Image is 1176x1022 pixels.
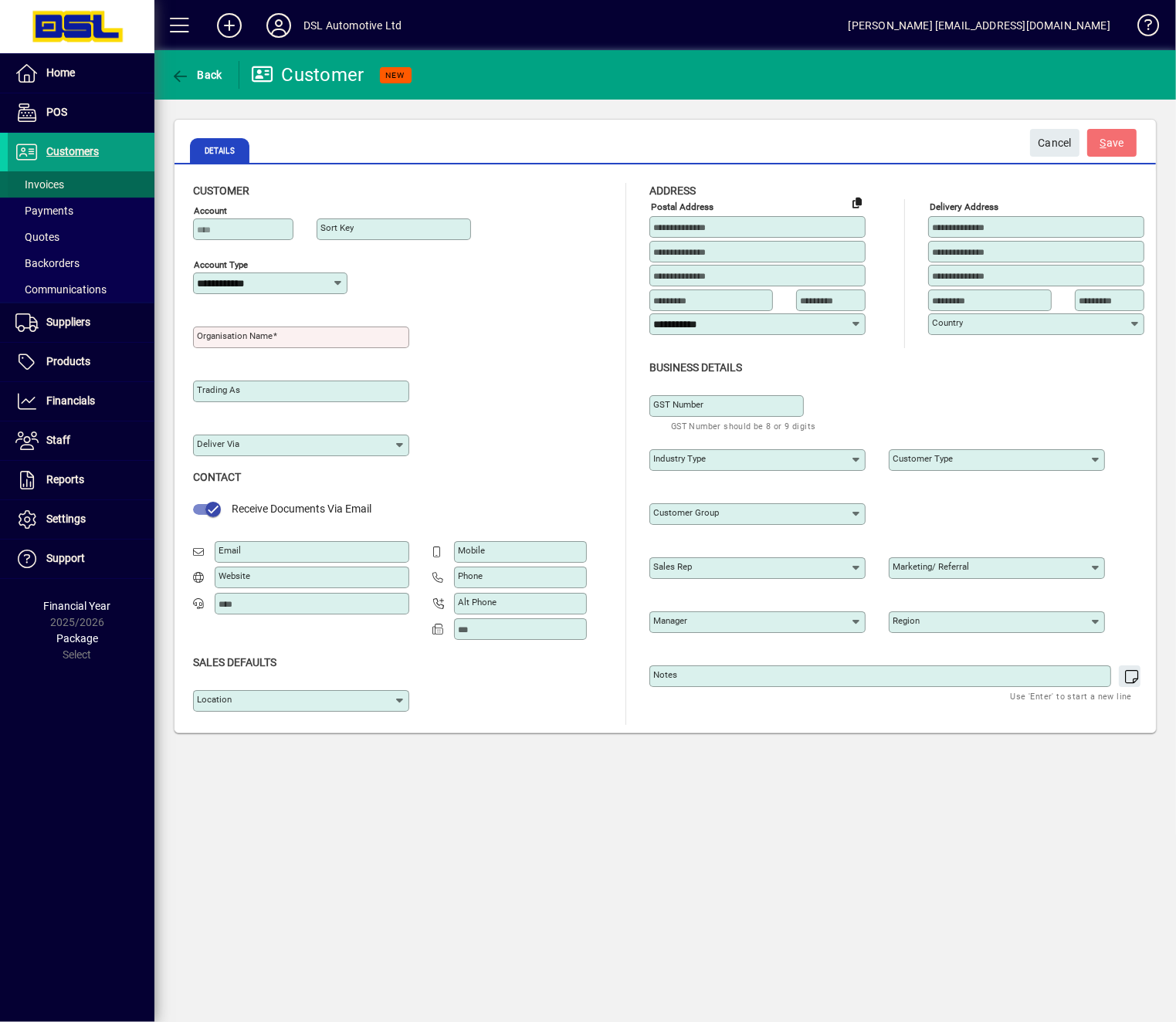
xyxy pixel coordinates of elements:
[254,12,303,39] button: Profile
[458,597,496,607] mat-label: Alt Phone
[219,570,250,581] mat-label: Website
[46,106,67,118] span: POS
[8,303,154,342] a: Suppliers
[653,453,706,464] mat-label: Industry type
[671,417,816,435] mat-hint: GST Number should be 8 or 9 digits
[653,561,692,572] mat-label: Sales rep
[458,570,483,581] mat-label: Phone
[193,471,241,483] span: Contact
[893,615,920,626] mat-label: Region
[46,434,70,446] span: Staff
[1100,130,1124,156] span: ave
[251,63,364,87] div: Customer
[8,421,154,460] a: Staff
[46,513,86,525] span: Settings
[46,145,99,157] span: Customers
[1087,129,1137,157] button: Save
[8,343,154,381] a: Products
[8,276,154,303] a: Communications
[8,171,154,198] a: Invoices
[15,178,64,191] span: Invoices
[845,190,869,215] button: Copy to Delivery address
[653,399,703,410] mat-label: GST Number
[1100,137,1107,149] span: S
[197,330,273,341] mat-label: Organisation name
[194,205,227,216] mat-label: Account
[190,138,249,163] span: Details
[8,250,154,276] a: Backorders
[1038,130,1072,156] span: Cancel
[893,561,969,572] mat-label: Marketing/ Referral
[8,224,154,250] a: Quotes
[303,13,402,38] div: DSL Automotive Ltd
[194,259,248,270] mat-label: Account Type
[56,632,98,645] span: Package
[8,540,154,578] a: Support
[8,93,154,132] a: POS
[386,70,405,80] span: NEW
[653,615,687,626] mat-label: Manager
[849,13,1110,38] div: [PERSON_NAME] [EMAIL_ADDRESS][DOMAIN_NAME]
[8,382,154,421] a: Financials
[167,61,226,89] button: Back
[8,54,154,93] a: Home
[193,184,249,197] span: Customer
[46,66,75,79] span: Home
[8,461,154,499] a: Reports
[46,552,85,564] span: Support
[171,69,222,81] span: Back
[653,669,677,680] mat-label: Notes
[205,12,254,39] button: Add
[15,231,59,243] span: Quotes
[46,355,90,367] span: Products
[8,198,154,224] a: Payments
[1030,129,1079,157] button: Cancel
[1011,687,1132,705] mat-hint: Use 'Enter' to start a new line
[649,184,696,197] span: Address
[197,694,232,705] mat-label: Location
[193,656,276,668] span: Sales defaults
[932,317,963,328] mat-label: Country
[219,545,241,556] mat-label: Email
[232,503,371,515] span: Receive Documents Via Email
[893,453,953,464] mat-label: Customer type
[8,500,154,539] a: Settings
[197,438,239,449] mat-label: Deliver via
[154,61,239,89] app-page-header-button: Back
[44,600,111,612] span: Financial Year
[15,257,80,269] span: Backorders
[1126,3,1157,53] a: Knowledge Base
[46,473,84,486] span: Reports
[649,361,742,374] span: Business details
[458,545,485,556] mat-label: Mobile
[46,316,90,328] span: Suppliers
[15,283,107,296] span: Communications
[653,507,719,518] mat-label: Customer group
[320,222,354,233] mat-label: Sort key
[197,384,240,395] mat-label: Trading as
[46,394,95,407] span: Financials
[15,205,73,217] span: Payments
